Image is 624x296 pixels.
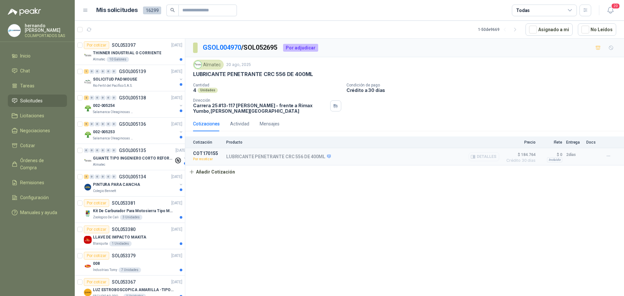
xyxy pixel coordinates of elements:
[8,24,20,37] img: Company Logo
[75,197,185,223] a: Por cotizarSOL053381[DATE] Company LogoKit De Carburador Para Motosierra Tipo M250 - ZamaZoologic...
[346,83,621,87] p: Condición de pago
[119,148,146,153] p: GSOL005135
[20,157,61,171] span: Órdenes de Compra
[75,249,185,276] a: Por cotizarSOL053379[DATE] Company Logo008Industrias Tomy7 Unidades
[84,199,109,207] div: Por cotizar
[84,278,109,286] div: Por cotizar
[119,96,146,100] p: GSOL005138
[119,69,146,74] p: GSOL005139
[95,69,100,74] div: 0
[107,57,129,62] div: 10 Galones
[171,200,182,206] p: [DATE]
[84,225,109,233] div: Por cotizar
[84,174,89,179] div: 3
[171,174,182,180] p: [DATE]
[93,188,116,194] p: Colegio Bennett
[8,50,67,62] a: Inicio
[93,109,134,115] p: Salamanca Oleaginosas SAS
[20,142,35,149] span: Cotizar
[203,44,241,51] a: GSOL004970
[230,120,249,127] div: Actividad
[93,287,174,293] p: LUZ ESTROBOSCOPICA AMARILLA -TIPO BALA
[171,226,182,233] p: [DATE]
[578,23,616,36] button: No Leídos
[175,148,187,154] p: [DATE]
[93,241,108,246] p: Blanquita
[8,139,67,152] a: Cotizar
[112,43,136,47] p: SOL053397
[539,151,562,159] p: $ 0
[93,129,115,135] p: 002-005253
[170,8,175,12] span: search
[111,96,116,100] div: 0
[171,279,182,285] p: [DATE]
[112,253,136,258] p: SOL053379
[75,223,185,249] a: Por cotizarSOL053380[DATE] Company LogoLLAVE DE IMPACTO MAKITABlanquita1 Unidades
[20,194,49,201] span: Configuración
[84,147,188,167] a: 0 0 0 0 0 0 GSOL005135[DATE] Company LogoGUANTE TIPO INGENIERO CORTO REFORZADOAlmatec
[193,156,222,162] p: Por recotizar
[193,71,313,78] p: LUBRICANTE PENETRANTE CRC 556 DE 400ML
[93,267,117,273] p: Industrias Tomy
[100,96,105,100] div: 0
[8,109,67,122] a: Licitaciones
[516,7,530,14] div: Todas
[171,95,182,101] p: [DATE]
[20,127,50,134] span: Negociaciones
[119,267,141,273] div: 7 Unidades
[84,210,92,217] img: Company Logo
[84,96,89,100] div: 2
[120,215,142,220] div: 3 Unidades
[84,148,89,153] div: 0
[586,140,599,145] p: Docs
[539,140,562,145] p: Flete
[203,43,278,53] p: / SOL052695
[8,176,67,189] a: Remisiones
[171,253,182,259] p: [DATE]
[193,87,196,93] p: 4
[604,5,616,16] button: 20
[75,39,185,65] a: Por cotizarSOL053397[DATE] Company LogoTHINNER INDUSTRIAL O CORRIENTEAlmatec10 Galones
[503,140,536,145] p: Precio
[95,174,100,179] div: 0
[93,162,105,167] p: Almatec
[25,23,67,32] p: hernando [PERSON_NAME]
[106,122,111,126] div: 0
[84,262,92,270] img: Company Logo
[198,88,218,93] div: Unidades
[193,98,328,103] p: Dirección
[526,23,573,36] button: Asignado a mi
[93,103,115,109] p: 002-005254
[106,174,111,179] div: 0
[194,61,201,68] img: Company Logo
[84,131,92,138] img: Company Logo
[95,96,100,100] div: 0
[226,154,331,160] p: LUBRICANTE PENETRANTE CRC 556 DE 400ML
[100,148,105,153] div: 0
[89,96,94,100] div: 0
[611,3,620,9] span: 20
[96,6,138,15] h1: Mis solicitudes
[84,120,184,141] a: 5 0 0 0 0 0 GSOL005136[DATE] Company Logo002-005253Salamanca Oleaginosas SAS
[112,201,136,205] p: SOL053381
[89,174,94,179] div: 0
[478,24,520,35] div: 1 - 50 de 9669
[100,122,105,126] div: 0
[20,209,57,216] span: Manuales y ayuda
[20,52,31,59] span: Inicio
[193,83,341,87] p: Cantidad
[193,60,224,70] div: Almatec
[84,183,92,191] img: Company Logo
[8,95,67,107] a: Solicitudes
[119,174,146,179] p: GSOL005134
[93,208,174,214] p: Kit De Carburador Para Motosierra Tipo M250 - Zama
[93,50,161,56] p: THINNER INDUSTRIAL O CORRIENTE
[84,104,92,112] img: Company Logo
[84,69,89,74] div: 1
[8,154,67,174] a: Órdenes de Compra
[226,62,251,68] p: 20 ago, 2025
[89,69,94,74] div: 0
[171,121,182,127] p: [DATE]
[8,124,67,137] a: Negociaciones
[93,136,134,141] p: Salamanca Oleaginosas SAS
